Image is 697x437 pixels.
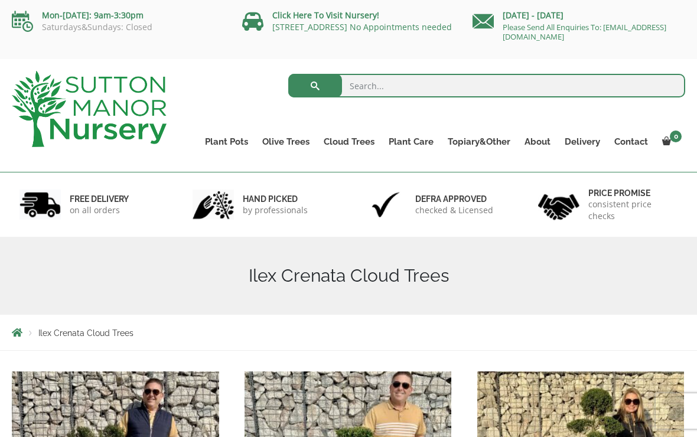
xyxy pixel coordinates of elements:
p: consistent price checks [588,198,678,222]
a: Cloud Trees [317,133,382,150]
h6: Price promise [588,188,678,198]
img: 4.jpg [538,187,579,223]
img: logo [12,71,167,147]
img: 2.jpg [193,190,234,220]
a: 0 [655,133,685,150]
a: Delivery [558,133,607,150]
a: Topiary&Other [441,133,517,150]
h6: hand picked [243,194,308,204]
a: About [517,133,558,150]
h6: FREE DELIVERY [70,194,129,204]
a: Please Send All Enquiries To: [EMAIL_ADDRESS][DOMAIN_NAME] [503,22,666,42]
p: [DATE] - [DATE] [473,8,685,22]
a: Plant Pots [198,133,255,150]
h6: Defra approved [415,194,493,204]
p: on all orders [70,204,129,216]
nav: Breadcrumbs [12,328,685,337]
a: [STREET_ADDRESS] No Appointments needed [272,21,452,32]
a: Olive Trees [255,133,317,150]
a: Click Here To Visit Nursery! [272,9,379,21]
p: checked & Licensed [415,204,493,216]
p: by professionals [243,204,308,216]
img: 1.jpg [19,190,61,220]
p: Mon-[DATE]: 9am-3:30pm [12,8,224,22]
img: 3.jpg [365,190,406,220]
span: 0 [670,131,682,142]
span: Ilex Crenata Cloud Trees [38,328,133,338]
a: Contact [607,133,655,150]
p: Saturdays&Sundays: Closed [12,22,224,32]
input: Search... [288,74,686,97]
a: Plant Care [382,133,441,150]
h1: Ilex Crenata Cloud Trees [12,265,685,286]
